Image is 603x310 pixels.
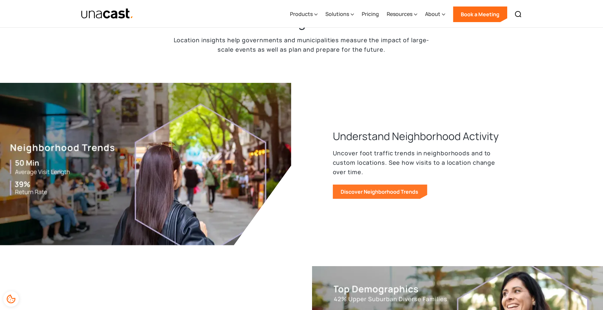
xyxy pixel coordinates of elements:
[387,1,417,28] div: Resources
[81,8,134,19] img: Unacast text logo
[333,185,427,199] a: Discover Neighborhood Trends
[514,10,522,18] img: Search icon
[333,129,499,143] h3: Understand Neighborhood Activity
[362,1,379,28] a: Pricing
[325,1,354,28] div: Solutions
[172,35,432,54] p: Location insights help governments and municipalities measure the impact of large-scale events as...
[290,10,313,18] div: Products
[325,10,349,18] div: Solutions
[453,6,507,22] a: Book a Meeting
[290,1,318,28] div: Products
[387,10,412,18] div: Resources
[425,10,440,18] div: About
[81,8,134,19] a: home
[425,1,445,28] div: About
[3,291,19,307] div: Cookie Preferences
[333,149,509,176] p: Uncover foot traffic trends in neighborhoods and to custom locations. See how visits to a locatio...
